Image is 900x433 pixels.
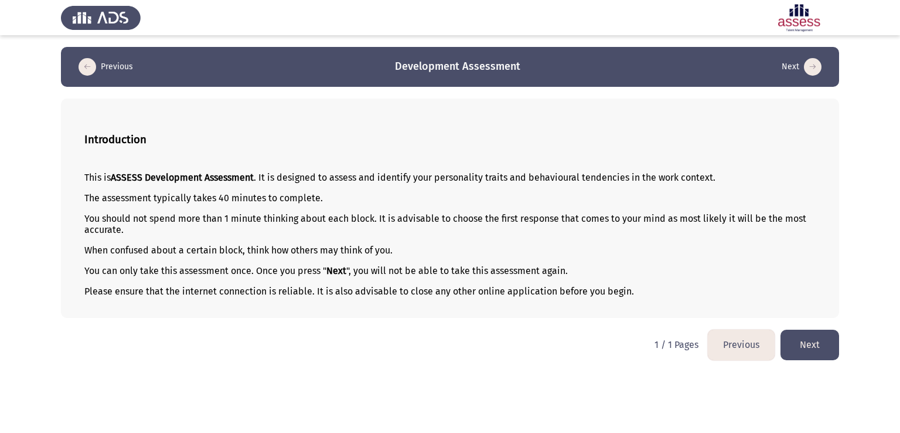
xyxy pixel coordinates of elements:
b: Next [326,265,346,276]
button: load previous page [75,57,137,76]
p: You can only take this assessment once. Once you press " ", you will not be able to take this ass... [84,265,816,276]
img: Assess Talent Management logo [61,1,141,34]
p: 1 / 1 Pages [654,339,698,350]
p: You should not spend more than 1 minute thinking about each block. It is advisable to choose the ... [84,213,816,235]
h3: Development Assessment [395,59,520,74]
p: When confused about a certain block, think how others may think of you. [84,245,816,256]
p: The assessment typically takes 40 minutes to complete. [84,192,816,204]
img: Assessment logo of Development Assessment R1 (EN/AR) [759,1,839,34]
button: load next page [780,330,839,360]
b: Introduction [84,133,146,146]
b: ASSESS Development Assessment [111,172,254,183]
button: load next page [778,57,825,76]
p: Please ensure that the internet connection is reliable. It is also advisable to close any other o... [84,286,816,297]
p: This is . It is designed to assess and identify your personality traits and behavioural tendencie... [84,172,816,183]
button: load previous page [708,330,775,360]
